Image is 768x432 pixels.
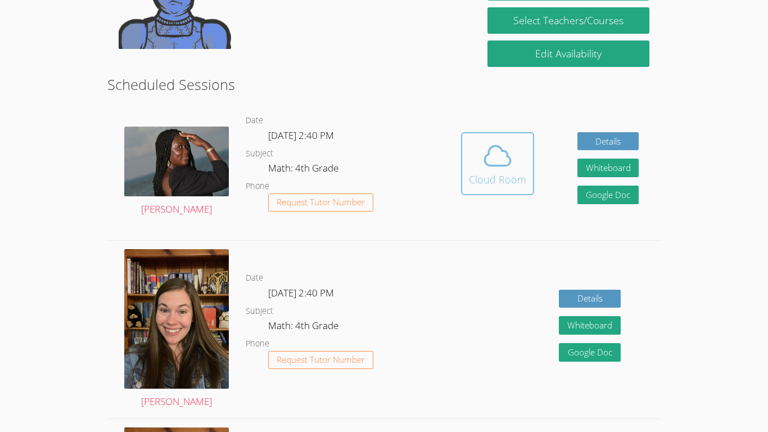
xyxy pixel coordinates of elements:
[559,343,621,362] a: Google Doc
[577,186,639,204] a: Google Doc
[246,304,273,318] dt: Subject
[124,249,229,410] a: [PERSON_NAME]
[268,318,341,337] dd: Math: 4th Grade
[559,290,621,308] a: Details
[487,40,649,67] a: Edit Availability
[246,179,269,193] dt: Phone
[268,193,373,212] button: Request Tutor Number
[487,7,649,34] a: Select Teachers/Courses
[268,351,373,370] button: Request Tutor Number
[577,132,639,151] a: Details
[246,147,273,161] dt: Subject
[268,129,334,142] span: [DATE] 2:40 PM
[124,127,229,196] img: avatar.png
[461,132,534,195] button: Cloud Room
[277,198,365,206] span: Request Tutor Number
[268,286,334,299] span: [DATE] 2:40 PM
[124,127,229,218] a: [PERSON_NAME]
[246,337,269,351] dt: Phone
[277,355,365,364] span: Request Tutor Number
[124,249,229,389] img: avatar.png
[559,316,621,335] button: Whiteboard
[469,172,526,187] div: Cloud Room
[107,74,661,95] h2: Scheduled Sessions
[268,160,341,179] dd: Math: 4th Grade
[246,114,263,128] dt: Date
[246,271,263,285] dt: Date
[577,159,639,177] button: Whiteboard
